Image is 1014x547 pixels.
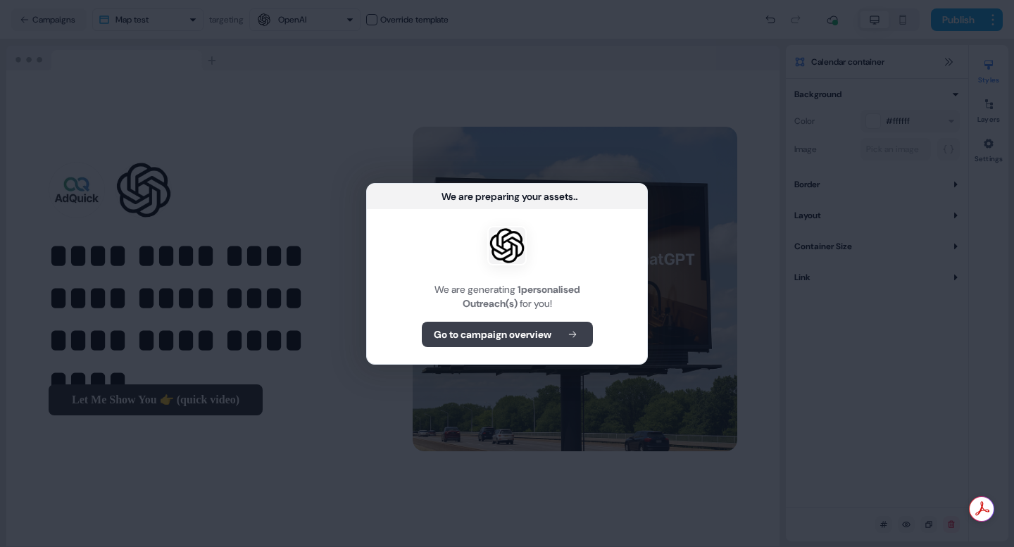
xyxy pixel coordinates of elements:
[384,282,630,310] div: We are generating for you!
[434,327,551,341] b: Go to campaign overview
[422,322,593,347] button: Go to campaign overview
[442,189,573,203] div: We are preparing your assets
[573,189,578,203] div: ...
[463,283,580,310] b: 1 personalised Outreach(s)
